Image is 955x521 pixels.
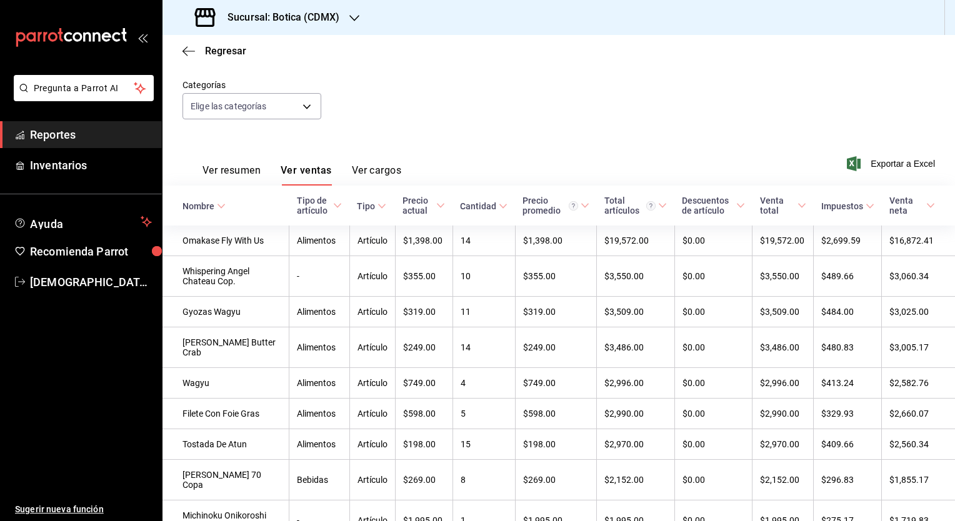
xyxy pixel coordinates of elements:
[882,297,955,327] td: $3,025.00
[349,297,395,327] td: Artículo
[752,429,814,460] td: $2,970.00
[674,368,752,399] td: $0.00
[674,327,752,368] td: $0.00
[752,256,814,297] td: $3,550.00
[674,460,752,500] td: $0.00
[674,399,752,429] td: $0.00
[597,399,675,429] td: $2,990.00
[30,214,136,229] span: Ayuda
[162,368,289,399] td: Wagyu
[395,429,452,460] td: $198.00
[752,297,814,327] td: $3,509.00
[597,297,675,327] td: $3,509.00
[289,368,349,399] td: Alimentos
[522,196,578,216] div: Precio promedio
[752,368,814,399] td: $2,996.00
[597,368,675,399] td: $2,996.00
[297,196,331,216] div: Tipo de artículo
[452,327,515,368] td: 14
[349,429,395,460] td: Artículo
[752,327,814,368] td: $3,486.00
[182,45,246,57] button: Regresar
[395,399,452,429] td: $598.00
[452,297,515,327] td: 11
[14,75,154,101] button: Pregunta a Parrot AI
[515,368,597,399] td: $749.00
[452,368,515,399] td: 4
[30,157,152,174] span: Inventarios
[349,327,395,368] td: Artículo
[597,429,675,460] td: $2,970.00
[452,460,515,500] td: 8
[814,460,882,500] td: $296.83
[515,327,597,368] td: $249.00
[752,399,814,429] td: $2,990.00
[30,126,152,143] span: Reportes
[162,429,289,460] td: Tostada De Atun
[191,100,267,112] span: Elige las categorías
[349,256,395,297] td: Artículo
[137,32,147,42] button: open_drawer_menu
[760,196,795,216] div: Venta total
[395,327,452,368] td: $249.00
[289,256,349,297] td: -
[597,226,675,256] td: $19,572.00
[402,196,434,216] div: Precio actual
[452,256,515,297] td: 10
[682,196,744,216] span: Descuentos de artículo
[217,10,339,25] h3: Sucursal: Botica (CDMX)
[460,201,496,211] div: Cantidad
[604,196,656,216] div: Total artículos
[205,45,246,57] span: Regresar
[349,226,395,256] td: Artículo
[182,81,321,89] label: Categorías
[882,429,955,460] td: $2,560.34
[30,243,152,260] span: Recomienda Parrot
[202,164,401,186] div: navigation tabs
[752,460,814,500] td: $2,152.00
[515,399,597,429] td: $598.00
[349,399,395,429] td: Artículo
[289,226,349,256] td: Alimentos
[202,164,261,186] button: Ver resumen
[395,256,452,297] td: $355.00
[162,327,289,368] td: [PERSON_NAME] Butter Crab
[882,327,955,368] td: $3,005.17
[162,399,289,429] td: Filete Con Foie Gras
[395,297,452,327] td: $319.00
[460,201,507,211] span: Cantidad
[395,460,452,500] td: $269.00
[882,368,955,399] td: $2,582.76
[597,460,675,500] td: $2,152.00
[289,429,349,460] td: Alimentos
[814,327,882,368] td: $480.83
[30,274,152,290] span: [DEMOGRAPHIC_DATA][PERSON_NAME][DATE]
[597,256,675,297] td: $3,550.00
[352,164,402,186] button: Ver cargos
[452,226,515,256] td: 14
[882,399,955,429] td: $2,660.07
[814,399,882,429] td: $329.93
[452,429,515,460] td: 15
[814,368,882,399] td: $413.24
[814,297,882,327] td: $484.00
[395,226,452,256] td: $1,398.00
[357,201,386,211] span: Tipo
[162,297,289,327] td: Gyozas Wagyu
[814,256,882,297] td: $489.66
[760,196,806,216] span: Venta total
[674,226,752,256] td: $0.00
[289,460,349,500] td: Bebidas
[162,460,289,500] td: [PERSON_NAME] 70 Copa
[821,201,874,211] span: Impuestos
[674,256,752,297] td: $0.00
[674,297,752,327] td: $0.00
[289,399,349,429] td: Alimentos
[646,201,656,211] svg: El total artículos considera cambios de precios en los artículos así como costos adicionales por ...
[162,226,289,256] td: Omakase Fly With Us
[15,503,152,516] span: Sugerir nueva función
[515,297,597,327] td: $319.00
[597,327,675,368] td: $3,486.00
[849,156,935,171] button: Exportar a Excel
